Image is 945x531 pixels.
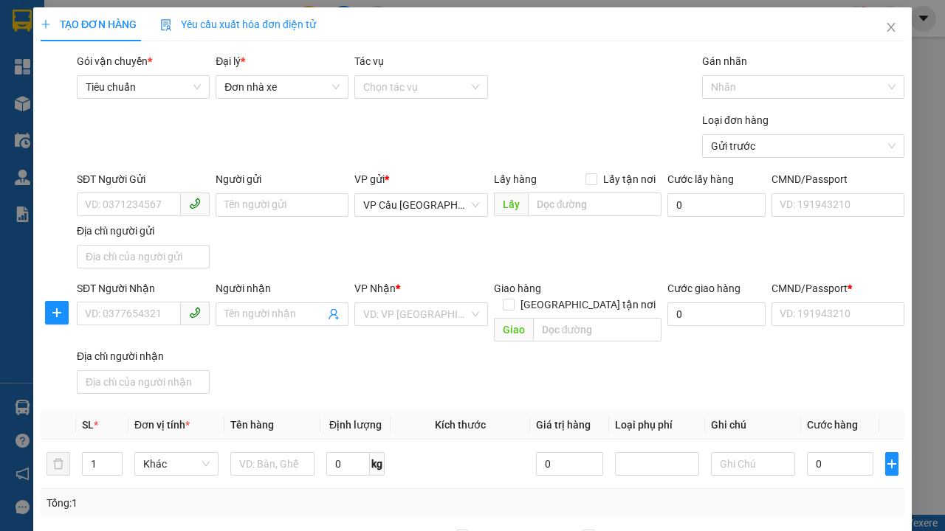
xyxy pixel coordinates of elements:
button: plus [45,301,69,324]
span: Gói vận chuyển [77,55,152,67]
span: TẠO ĐƠN HÀNG [41,18,137,30]
span: plus [41,19,51,29]
input: VD: Bàn, Ghế [230,452,315,476]
span: VP Cầu Sài Gòn [363,194,478,216]
button: Close [870,7,912,49]
label: Gán nhãn [702,55,747,67]
span: plus [886,458,898,470]
label: Tác vụ [354,55,384,67]
span: Cước hàng [807,419,858,431]
div: CMND/Passport [772,171,904,187]
span: Lấy [493,192,527,216]
span: kg [370,452,385,476]
span: phone [189,198,201,209]
span: plus [46,307,68,319]
label: Cước giao hàng [667,282,740,294]
button: delete [47,452,70,476]
span: Lấy tận nơi [597,171,661,187]
span: Định lượng [329,419,382,431]
input: Cước lấy hàng [667,193,766,217]
input: Dọc đường [532,318,661,341]
span: Đơn vị tính [134,419,190,431]
input: Địa chỉ của người gửi [77,245,210,268]
span: Tên hàng [230,419,274,431]
div: VP gửi [354,171,487,187]
span: SL [82,419,94,431]
span: Giá trị hàng [536,419,591,431]
span: Giao [493,318,532,341]
span: Đơn nhà xe [224,76,340,98]
div: Địa chỉ người gửi [77,223,210,239]
label: Cước lấy hàng [667,173,734,185]
span: Đại lý [216,55,245,67]
div: Người gửi [216,171,348,187]
img: icon [160,19,172,31]
label: Loại đơn hàng [702,114,769,126]
div: Tổng: 1 [47,495,366,511]
span: close [885,21,897,33]
div: CMND/Passport [772,280,904,296]
span: [GEOGRAPHIC_DATA] tận nơi [515,296,661,313]
span: phone [189,307,201,319]
span: Kích thước [435,419,486,431]
div: Người nhận [216,280,348,296]
span: Tiêu chuẩn [86,76,201,98]
span: Giao hàng [493,282,540,294]
th: Ghi chú [704,411,800,440]
input: Ghi Chú [710,452,794,476]
span: Yêu cầu xuất hóa đơn điện tử [160,18,316,30]
div: Địa chỉ người nhận [77,348,210,364]
input: Cước giao hàng [667,302,766,326]
input: 0 [536,452,602,476]
span: VP Nhận [354,282,396,294]
div: SĐT Người Nhận [77,280,210,296]
input: Dọc đường [527,192,661,216]
th: Loại phụ phí [608,411,704,440]
button: plus [885,452,898,476]
input: Địa chỉ của người nhận [77,370,210,394]
span: user-add [328,308,340,320]
span: Gửi trước [711,135,896,157]
div: SĐT Người Gửi [77,171,210,187]
span: Khác [143,453,210,475]
span: Lấy hàng [493,173,536,185]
